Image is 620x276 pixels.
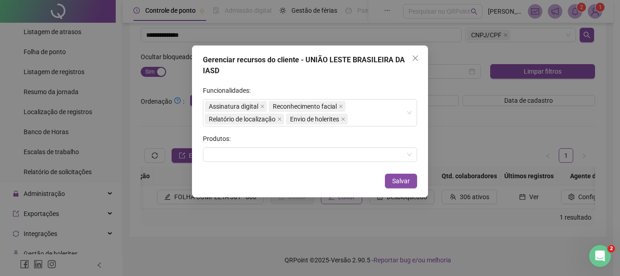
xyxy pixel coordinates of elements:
[339,104,343,109] span: close
[408,51,423,65] button: Close
[269,101,345,112] span: Reconhecimento facial
[290,114,339,124] span: Envio de holerites
[205,114,284,125] span: Relatório de localização
[205,101,267,112] span: Assinatura digital
[286,114,348,125] span: Envio de holerites
[203,134,236,144] label: Produtos:
[260,104,265,109] span: close
[608,245,615,252] span: 2
[392,176,410,186] span: Salvar
[589,245,611,267] iframe: Intercom live chat
[209,101,258,111] span: Assinatura digital
[273,101,337,111] span: Reconhecimento facial
[209,114,276,124] span: Relatório de localização
[412,55,419,62] span: close
[203,85,256,95] label: Funcionalidades:
[277,117,282,121] span: close
[203,55,417,76] div: Gerenciar recursos do cliente - UNIÃO LESTE BRASILEIRA DA IASD
[385,174,417,188] button: Salvar
[341,117,345,121] span: close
